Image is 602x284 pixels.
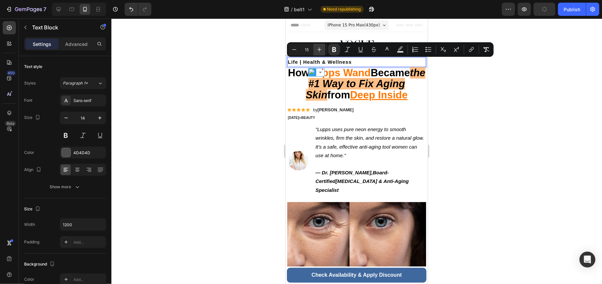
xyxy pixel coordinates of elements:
[125,3,151,16] div: Undo/Redo
[32,23,88,31] p: Text Block
[564,6,580,13] div: Publish
[5,121,16,126] div: Beta
[43,5,46,13] p: 7
[558,3,586,16] button: Publish
[60,219,106,231] input: Auto
[24,260,56,269] div: Background
[65,41,88,48] p: Advanced
[33,41,51,48] p: Settings
[24,80,36,86] div: Styles
[24,165,43,174] div: Align
[24,150,34,156] div: Color
[24,276,34,282] div: Color
[73,98,104,104] div: Sans-serif
[287,42,494,57] div: Editor contextual toolbar
[6,70,16,76] div: 450
[3,3,49,16] button: 7
[24,222,35,228] div: Width
[294,6,305,13] span: belt1
[24,113,42,122] div: Size
[24,64,42,70] div: Text style
[73,277,104,283] div: Add...
[327,6,361,12] span: Need republishing
[24,181,106,193] button: Show more
[63,80,88,86] span: Paragraph 1*
[286,18,428,284] iframe: Design area
[24,97,32,103] div: Font
[580,252,595,267] div: Open Intercom Messenger
[60,77,106,89] button: Paragraph 1*
[73,150,104,156] div: 4D4D4D
[24,239,39,245] div: Padding
[73,239,104,245] div: Add...
[50,184,81,190] div: Show more
[24,205,42,214] div: Size
[291,6,293,13] span: /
